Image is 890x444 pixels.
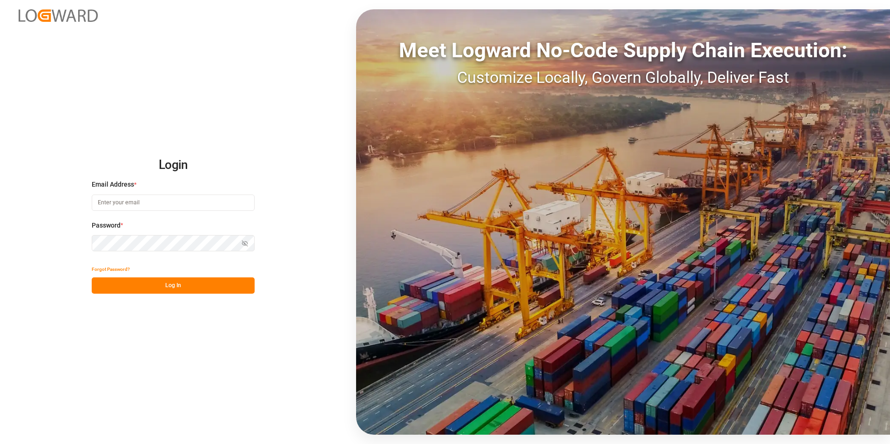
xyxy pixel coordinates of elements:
[92,195,255,211] input: Enter your email
[92,221,121,230] span: Password
[92,277,255,294] button: Log In
[92,261,130,277] button: Forgot Password?
[92,180,134,189] span: Email Address
[356,35,890,66] div: Meet Logward No-Code Supply Chain Execution:
[356,66,890,89] div: Customize Locally, Govern Globally, Deliver Fast
[19,9,98,22] img: Logward_new_orange.png
[92,150,255,180] h2: Login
